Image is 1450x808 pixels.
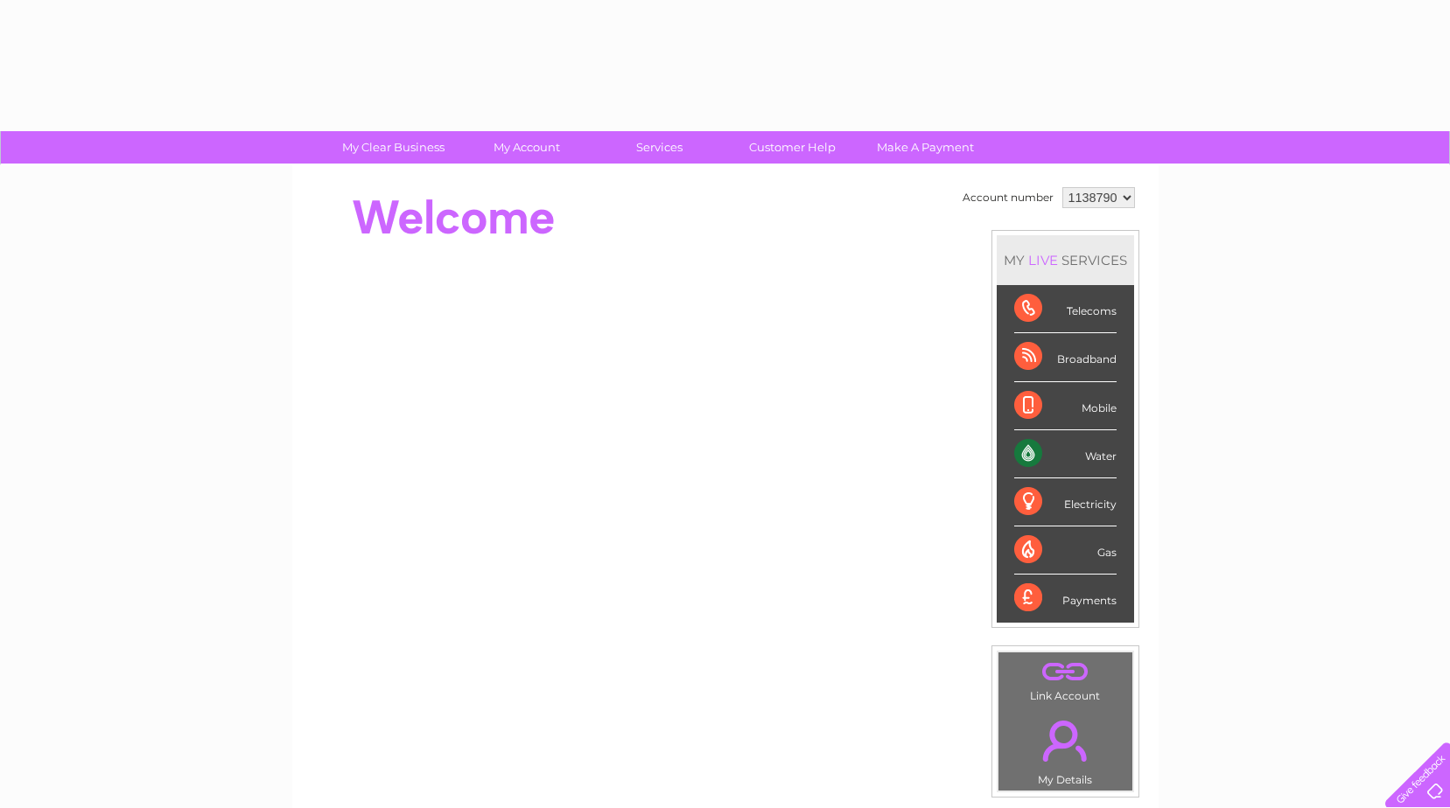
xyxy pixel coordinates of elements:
[1003,657,1128,687] a: .
[1014,478,1117,526] div: Electricity
[1014,430,1117,478] div: Water
[1003,710,1128,771] a: .
[853,131,998,164] a: Make A Payment
[1014,526,1117,575] div: Gas
[1025,252,1061,268] div: LIVE
[454,131,599,164] a: My Account
[958,183,1058,212] td: Account number
[997,235,1134,285] div: MY SERVICES
[998,706,1133,791] td: My Details
[321,131,466,164] a: My Clear Business
[1014,575,1117,622] div: Payments
[1014,333,1117,381] div: Broadband
[1014,382,1117,430] div: Mobile
[998,651,1133,707] td: Link Account
[720,131,865,164] a: Customer Help
[1014,285,1117,333] div: Telecoms
[587,131,732,164] a: Services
